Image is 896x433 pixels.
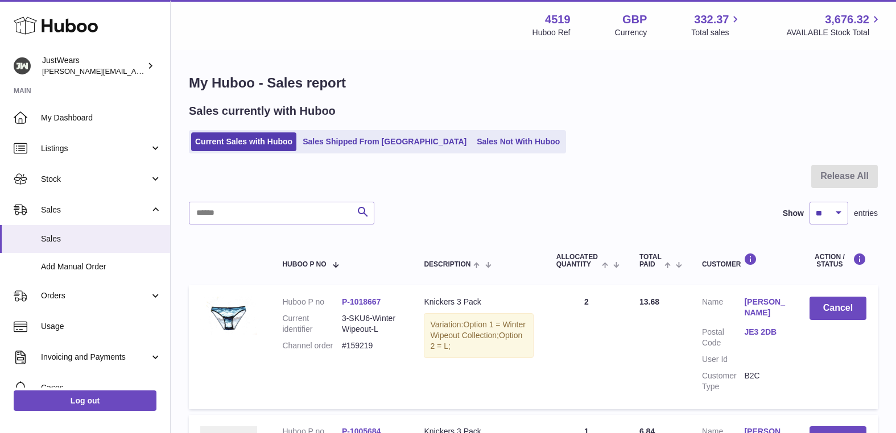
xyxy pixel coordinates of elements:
[41,290,150,301] span: Orders
[691,27,742,38] span: Total sales
[556,253,599,268] span: ALLOCATED Quantity
[42,55,144,77] div: JustWears
[810,253,866,268] div: Action / Status
[786,27,882,38] span: AVAILABLE Stock Total
[282,313,341,335] dt: Current identifier
[41,261,162,272] span: Add Manual Order
[200,297,257,335] img: 45191730998509.JPG
[41,113,162,123] span: My Dashboard
[14,390,156,411] a: Log out
[532,27,571,38] div: Huboo Ref
[744,370,786,392] dd: B2C
[342,297,381,306] a: P-1018667
[41,382,162,393] span: Cases
[702,327,744,348] dt: Postal Code
[189,103,336,119] h2: Sales currently with Huboo
[282,261,326,268] span: Huboo P no
[702,253,787,268] div: Customer
[41,321,162,332] span: Usage
[786,12,882,38] a: 3,676.32 AVAILABLE Stock Total
[189,74,878,92] h1: My Huboo - Sales report
[191,132,296,151] a: Current Sales with Huboo
[702,370,744,392] dt: Customer Type
[342,313,401,335] dd: 3-SKU6-Winter Wipeout-L
[545,285,628,409] td: 2
[41,352,150,363] span: Invoicing and Payments
[854,208,878,219] span: entries
[622,12,647,27] strong: GBP
[702,354,744,365] dt: User Id
[282,297,341,307] dt: Huboo P no
[783,208,804,219] label: Show
[342,340,401,351] dd: #159219
[810,297,866,320] button: Cancel
[424,297,533,307] div: Knickers 3 Pack
[702,297,744,321] dt: Name
[41,234,162,244] span: Sales
[424,261,470,268] span: Description
[41,143,150,154] span: Listings
[744,297,786,318] a: [PERSON_NAME]
[41,205,150,215] span: Sales
[41,174,150,185] span: Stock
[42,66,228,76] span: [PERSON_NAME][EMAIL_ADDRESS][DOMAIN_NAME]
[282,340,341,351] dt: Channel order
[691,12,742,38] a: 332.37 Total sales
[615,27,647,38] div: Currency
[14,57,31,74] img: josh@just-wears.com
[299,132,470,151] a: Sales Shipped From [GEOGRAPHIC_DATA]
[744,327,786,338] a: JE3 2DB
[639,297,659,306] span: 13.68
[473,132,564,151] a: Sales Not With Huboo
[639,253,662,268] span: Total paid
[825,12,869,27] span: 3,676.32
[694,12,729,27] span: 332.37
[545,12,571,27] strong: 4519
[424,313,533,358] div: Variation:
[430,320,525,340] span: Option 1 = Winter Wipeout Collection;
